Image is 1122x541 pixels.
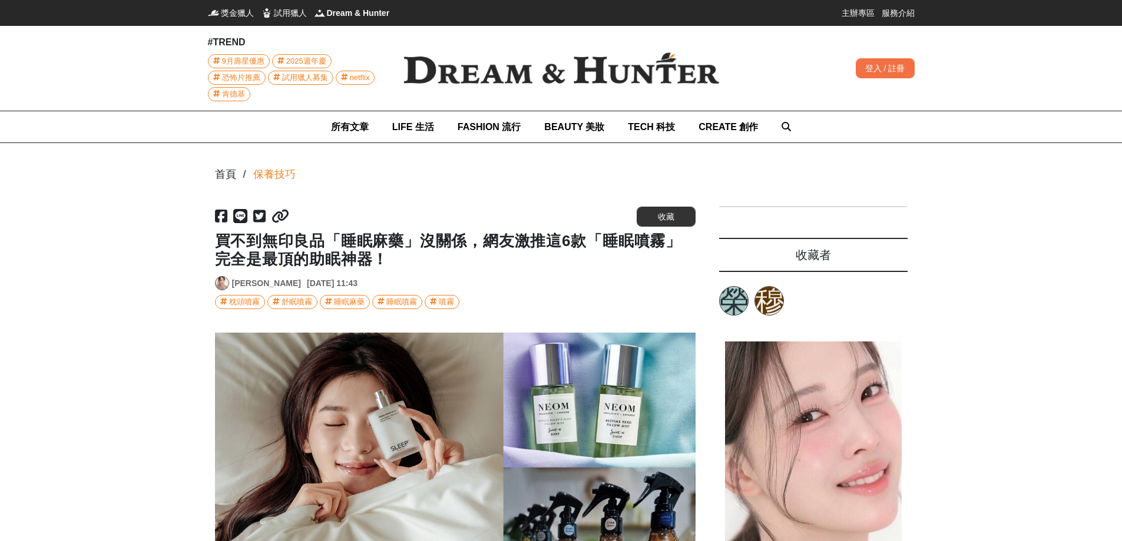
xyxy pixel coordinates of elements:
[222,88,245,101] span: 肯德基
[719,286,749,316] a: 榮
[261,7,273,19] img: 試用獵人
[215,167,236,182] div: 首頁
[350,71,370,84] span: netflix
[392,122,434,132] span: LIFE 生活
[425,295,459,309] a: 噴霧
[320,295,370,309] a: 睡眠麻藥
[253,167,296,182] a: 保養技巧
[267,295,317,309] a: 舒眠噴霧
[272,54,332,68] a: 2025週年慶
[215,232,696,268] h1: 買不到無印良品「睡眠麻藥」沒關係，網友激推這6款「睡眠噴霧」完全是最頂的助眠神器！
[222,71,260,84] span: 恐怖片推薦
[208,35,385,49] div: #TREND
[208,71,266,85] a: 恐怖片推薦
[268,71,333,85] a: 試用獵人募集
[261,7,307,19] a: 試用獵人試用獵人
[842,7,875,19] a: 主辦專區
[544,122,604,132] span: BEAUTY 美妝
[208,7,254,19] a: 獎金獵人獎金獵人
[334,296,365,308] div: 睡眠麻藥
[331,111,369,142] a: 所有文章
[439,296,454,308] div: 噴霧
[336,71,375,85] a: netflix
[386,296,417,308] div: 睡眠噴霧
[216,277,229,290] img: Avatar
[754,286,784,316] a: 穆
[796,248,831,261] span: 收藏者
[628,122,675,132] span: TECH 科技
[314,7,390,19] a: Dream & HunterDream & Hunter
[286,55,326,68] span: 2025週年慶
[208,87,250,101] a: 肯德基
[208,54,270,68] a: 9月壽星優惠
[208,7,220,19] img: 獎金獵人
[215,295,265,309] a: 枕頭噴霧
[392,111,434,142] a: LIFE 生活
[385,34,738,103] img: Dream & Hunter
[274,7,307,19] span: 試用獵人
[243,167,246,182] div: /
[699,122,758,132] span: CREATE 創作
[544,111,604,142] a: BEAUTY 美妝
[327,7,390,19] span: Dream & Hunter
[307,277,358,290] div: [DATE] 11:43
[856,58,915,78] div: 登入 / 註冊
[282,296,312,308] div: 舒眠噴霧
[699,111,758,142] a: CREATE 創作
[314,7,326,19] img: Dream & Hunter
[458,122,521,132] span: FASHION 流行
[222,55,264,68] span: 9月壽星優惠
[372,295,422,309] a: 睡眠噴霧
[282,71,328,84] span: 試用獵人募集
[215,276,229,290] a: Avatar
[458,111,521,142] a: FASHION 流行
[637,207,696,227] button: 收藏
[331,122,369,132] span: 所有文章
[232,277,301,290] a: [PERSON_NAME]
[628,111,675,142] a: TECH 科技
[229,296,260,308] div: 枕頭噴霧
[882,7,915,19] a: 服務介紹
[221,7,254,19] span: 獎金獵人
